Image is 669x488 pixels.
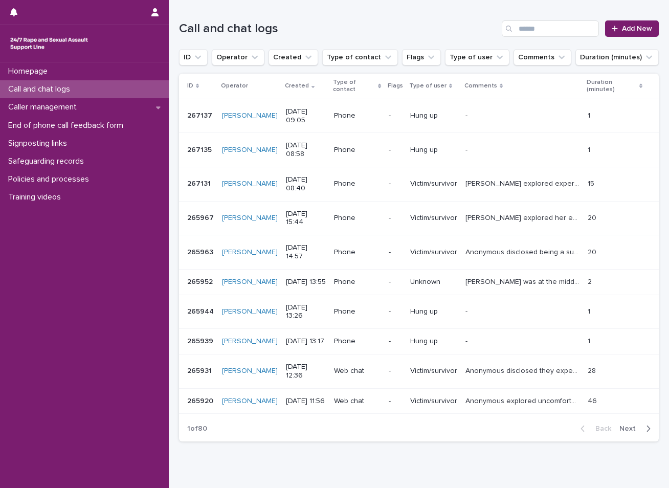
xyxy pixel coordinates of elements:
p: 267135 [187,144,214,154]
p: [DATE] 11:56 [286,397,326,406]
p: [DATE] 08:58 [286,141,326,159]
a: [PERSON_NAME] [222,248,278,257]
p: 265967 [187,212,216,223]
button: Flags [402,49,441,65]
p: 46 [588,395,599,406]
p: [DATE] 13:26 [286,303,326,321]
tr: 265939265939 [PERSON_NAME] [DATE] 13:17Phone-Hung up-- 11 [179,329,659,354]
p: Phone [334,248,380,257]
button: Back [572,424,615,433]
tr: 265952265952 [PERSON_NAME] [DATE] 13:55Phone-Unknown[PERSON_NAME] was at the middle of exploring ... [179,269,659,295]
p: 265952 [187,276,215,286]
p: Emma explored experience of S.V by two men after a night out 2 months ago. They explored feelings... [465,178,582,188]
p: Phone [334,146,380,154]
p: 20 [588,246,598,257]
p: [DATE] 13:55 [286,278,326,286]
tr: 267137267137 [PERSON_NAME] [DATE] 09:05Phone-Hung up-- 11 [179,99,659,133]
tr: 265967265967 [PERSON_NAME] [DATE] 15:44Phone-Victim/survivor[PERSON_NAME] explored her experience... [179,201,659,235]
p: Safeguarding records [4,157,92,166]
p: 20 [588,212,598,223]
p: [DATE] 14:57 [286,243,326,261]
p: 2 [588,276,594,286]
tr: 265963265963 [PERSON_NAME] [DATE] 14:57Phone-Victim/survivorAnonymous disclosed being a survivor ... [179,235,659,270]
tr: 265920265920 [PERSON_NAME] [DATE] 11:56Web chat-Victim/survivorAnonymous explored uncomfortable m... [179,388,659,414]
p: Caller management [4,102,85,112]
p: Hung up [410,337,457,346]
p: Signposting links [4,139,75,148]
p: - [465,335,470,346]
p: Victim/survivor [410,214,457,223]
p: - [389,214,402,223]
tr: 267131267131 [PERSON_NAME] [DATE] 08:40Phone-Victim/survivor[PERSON_NAME] explored experience of ... [179,167,659,201]
a: [PERSON_NAME] [222,307,278,316]
p: Policies and processes [4,174,97,184]
a: [PERSON_NAME] [222,146,278,154]
p: Unknown [410,278,457,286]
img: rhQMoQhaT3yELyF149Cw [8,33,90,54]
p: ID [187,80,193,92]
p: - [465,305,470,316]
p: 265920 [187,395,215,406]
p: - [389,278,402,286]
span: Add New [622,25,652,32]
p: Training videos [4,192,69,202]
p: Phone [334,307,380,316]
p: - [389,146,402,154]
button: Type of user [445,49,509,65]
p: 1 [588,109,592,120]
p: Anonymous explored uncomfortable moment in their hotel room after spending time with work colleag... [465,395,582,406]
p: [DATE] 13:17 [286,337,326,346]
button: Comments [514,49,571,65]
p: Anonymous disclosed they experience S.V by their formal friend. They explored feelings around tri... [465,365,582,375]
p: Phone [334,112,380,120]
p: 1 [588,305,592,316]
p: 1 [588,335,592,346]
p: 28 [588,365,598,375]
p: [DATE] 15:44 [286,210,326,227]
p: Operator [221,80,248,92]
p: Victim/survivor [410,367,457,375]
h1: Call and chat logs [179,21,498,36]
p: - [389,180,402,188]
p: Phone [334,278,380,286]
a: [PERSON_NAME] [222,367,278,375]
p: Anonymous disclosed being a survivor of S.V, they explored feelings and thoughts around their dad... [465,246,582,257]
p: Call and chat logs [4,84,78,94]
p: Victim/survivor [410,180,457,188]
p: Victim/survivor [410,248,457,257]
p: 15 [588,178,596,188]
p: 265963 [187,246,215,257]
p: Phone [334,214,380,223]
p: Created [285,80,309,92]
tr: 265944265944 [PERSON_NAME] [DATE] 13:26Phone-Hung up-- 11 [179,295,659,329]
p: 265931 [187,365,214,375]
p: Hung up [410,307,457,316]
button: ID [179,49,208,65]
p: Duration (minutes) [587,77,637,96]
p: [DATE] 09:05 [286,107,326,125]
p: Type of contact [333,77,375,96]
button: Operator [212,49,264,65]
p: Comments [464,80,497,92]
p: 265939 [187,335,215,346]
p: Web chat [334,397,380,406]
a: [PERSON_NAME] [222,112,278,120]
p: Homepage [4,66,56,76]
p: 1 of 80 [179,416,215,441]
p: - [389,367,402,375]
a: Add New [605,20,659,37]
a: [PERSON_NAME] [222,397,278,406]
button: Created [269,49,318,65]
span: Next [619,425,642,432]
p: - [389,248,402,257]
a: [PERSON_NAME] [222,337,278,346]
p: - [389,397,402,406]
p: 267131 [187,178,213,188]
p: Type of user [409,80,447,92]
p: 1 [588,144,592,154]
input: Search [502,20,599,37]
tr: 267135267135 [PERSON_NAME] [DATE] 08:58Phone-Hung up-- 11 [179,133,659,167]
p: Victim/survivor [410,397,457,406]
p: Dana explored her experience of S.V by someone and her capacity of consent. She shared feelings a... [465,212,582,223]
